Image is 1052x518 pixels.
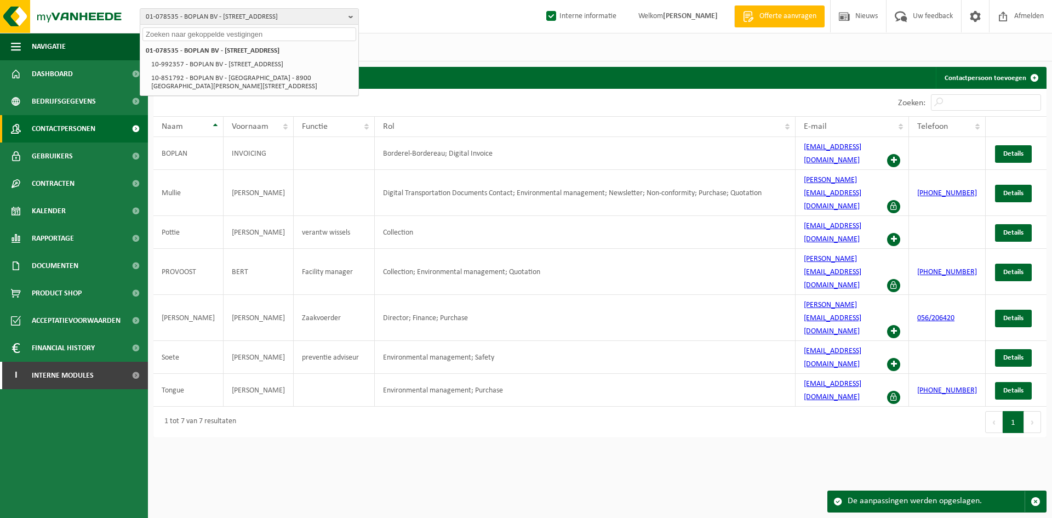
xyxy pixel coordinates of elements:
label: Interne informatie [544,8,616,25]
td: Collection; Environmental management; Quotation [375,249,796,295]
a: [EMAIL_ADDRESS][DOMAIN_NAME] [804,222,861,243]
td: Zaakvoerder [294,295,375,341]
span: Dashboard [32,60,73,88]
td: Director; Finance; Purchase [375,295,796,341]
span: Contactpersonen [32,115,95,143]
td: Soete [153,341,224,374]
span: Rol [383,122,395,131]
a: [PERSON_NAME][EMAIL_ADDRESS][DOMAIN_NAME] [804,176,861,210]
span: I [11,362,21,389]
td: Facility manager [294,249,375,295]
span: Telefoon [917,122,948,131]
div: De aanpassingen werden opgeslagen. [848,491,1025,512]
td: Pottie [153,216,224,249]
span: Kalender [32,197,66,225]
li: 10-851792 - BOPLAN BV - [GEOGRAPHIC_DATA] - 8900 [GEOGRAPHIC_DATA][PERSON_NAME][STREET_ADDRESS] [148,71,356,93]
span: Documenten [32,252,78,280]
td: [PERSON_NAME] [224,170,294,216]
td: verantw wissels [294,216,375,249]
a: Details [995,185,1032,202]
a: Details [995,224,1032,242]
button: 01-078535 - BOPLAN BV - [STREET_ADDRESS] [140,8,359,25]
td: [PERSON_NAME] [153,295,224,341]
a: 056/206420 [917,314,954,322]
span: Details [1003,354,1024,361]
td: Digital Transportation Documents Contact; Environmental management; Newsletter; Non-conformity; P... [375,170,796,216]
a: [EMAIL_ADDRESS][DOMAIN_NAME] [804,380,861,401]
span: Product Shop [32,280,82,307]
div: 1 tot 7 van 7 resultaten [159,412,236,432]
td: [PERSON_NAME] [224,216,294,249]
a: Offerte aanvragen [734,5,825,27]
td: Collection [375,216,796,249]
a: [PHONE_NUMBER] [917,189,977,197]
span: Gebruikers [32,143,73,170]
strong: 01-078535 - BOPLAN BV - [STREET_ADDRESS] [146,47,279,54]
li: 10-992357 - BOPLAN BV - [STREET_ADDRESS] [148,58,356,71]
span: Bedrijfsgegevens [32,88,96,115]
a: [EMAIL_ADDRESS][DOMAIN_NAME] [804,143,861,164]
span: Details [1003,315,1024,322]
td: BERT [224,249,294,295]
a: [EMAIL_ADDRESS][DOMAIN_NAME] [804,347,861,368]
td: [PERSON_NAME] [224,295,294,341]
input: Zoeken naar gekoppelde vestigingen [142,27,356,41]
td: Tongue [153,374,224,407]
a: Details [995,382,1032,400]
span: Offerte aanvragen [757,11,819,22]
td: preventie adviseur [294,341,375,374]
span: Navigatie [32,33,66,60]
span: Contracten [32,170,75,197]
td: Environmental management; Purchase [375,374,796,407]
td: Environmental management; Safety [375,341,796,374]
a: Contactpersoon toevoegen [936,67,1045,89]
span: Acceptatievoorwaarden [32,307,121,334]
span: Details [1003,150,1024,157]
span: Details [1003,190,1024,197]
a: Details [995,145,1032,163]
a: [PERSON_NAME][EMAIL_ADDRESS][DOMAIN_NAME] [804,301,861,335]
td: PROVOOST [153,249,224,295]
td: [PERSON_NAME] [224,374,294,407]
span: Functie [302,122,328,131]
a: Details [995,264,1032,281]
span: 01-078535 - BOPLAN BV - [STREET_ADDRESS] [146,9,344,25]
td: INVOICING [224,137,294,170]
span: Naam [162,122,183,131]
a: [PERSON_NAME][EMAIL_ADDRESS][DOMAIN_NAME] [804,255,861,289]
button: Previous [985,411,1003,433]
td: Mullie [153,170,224,216]
span: E-mail [804,122,827,131]
a: [PHONE_NUMBER] [917,386,977,395]
a: [PHONE_NUMBER] [917,268,977,276]
a: Details [995,349,1032,367]
label: Zoeken: [898,99,925,107]
span: Financial History [32,334,95,362]
span: Rapportage [32,225,74,252]
span: Voornaam [232,122,268,131]
strong: [PERSON_NAME] [663,12,718,20]
td: Borderel-Bordereau; Digital Invoice [375,137,796,170]
a: Details [995,310,1032,327]
td: [PERSON_NAME] [224,341,294,374]
span: Interne modules [32,362,94,389]
span: Details [1003,229,1024,236]
button: 1 [1003,411,1024,433]
button: Next [1024,411,1041,433]
td: BOPLAN [153,137,224,170]
span: Details [1003,269,1024,276]
span: Details [1003,387,1024,394]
